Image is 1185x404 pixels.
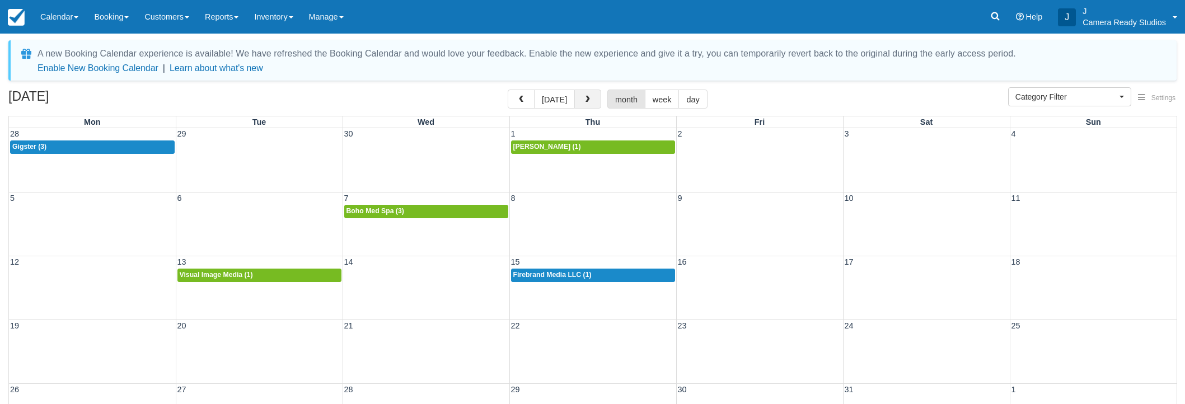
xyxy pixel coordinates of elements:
[844,321,855,330] span: 24
[9,194,16,203] span: 5
[844,257,855,266] span: 17
[10,140,175,154] a: Gigster (3)
[176,385,188,394] span: 27
[510,129,517,138] span: 1
[586,118,600,126] span: Thu
[1131,90,1182,106] button: Settings
[344,205,508,218] a: Boho Med Spa (3)
[343,321,354,330] span: 21
[510,321,521,330] span: 22
[1151,94,1175,102] span: Settings
[1010,129,1017,138] span: 4
[920,118,933,126] span: Sat
[844,385,855,394] span: 31
[607,90,645,109] button: month
[176,321,188,330] span: 20
[645,90,680,109] button: week
[418,118,434,126] span: Wed
[346,207,404,215] span: Boho Med Spa (3)
[677,385,688,394] span: 30
[511,269,675,282] a: Firebrand Media LLC (1)
[9,321,20,330] span: 19
[1010,194,1022,203] span: 11
[8,9,25,26] img: checkfront-main-nav-mini-logo.png
[1083,6,1166,17] p: J
[677,257,688,266] span: 16
[1016,13,1024,21] i: Help
[12,143,46,151] span: Gigster (3)
[1010,385,1017,394] span: 1
[1008,87,1131,106] button: Category Filter
[180,271,253,279] span: Visual Image Media (1)
[844,194,855,203] span: 10
[163,63,165,73] span: |
[677,194,683,203] span: 9
[176,129,188,138] span: 29
[9,129,20,138] span: 28
[510,385,521,394] span: 29
[343,385,354,394] span: 28
[755,118,765,126] span: Fri
[343,194,350,203] span: 7
[9,257,20,266] span: 12
[677,129,683,138] span: 2
[8,90,150,110] h2: [DATE]
[511,140,675,154] a: [PERSON_NAME] (1)
[1026,12,1043,21] span: Help
[9,385,20,394] span: 26
[513,271,592,279] span: Firebrand Media LLC (1)
[176,194,183,203] span: 6
[84,118,101,126] span: Mon
[678,90,707,109] button: day
[1083,17,1166,28] p: Camera Ready Studios
[38,63,158,74] button: Enable New Booking Calendar
[534,90,575,109] button: [DATE]
[343,257,354,266] span: 14
[170,63,263,73] a: Learn about what's new
[1010,257,1022,266] span: 18
[252,118,266,126] span: Tue
[1015,91,1117,102] span: Category Filter
[513,143,581,151] span: [PERSON_NAME] (1)
[38,47,1016,60] div: A new Booking Calendar experience is available! We have refreshed the Booking Calendar and would ...
[176,257,188,266] span: 13
[510,257,521,266] span: 15
[1058,8,1076,26] div: J
[177,269,341,282] a: Visual Image Media (1)
[343,129,354,138] span: 30
[1010,321,1022,330] span: 25
[844,129,850,138] span: 3
[1086,118,1101,126] span: Sun
[677,321,688,330] span: 23
[510,194,517,203] span: 8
